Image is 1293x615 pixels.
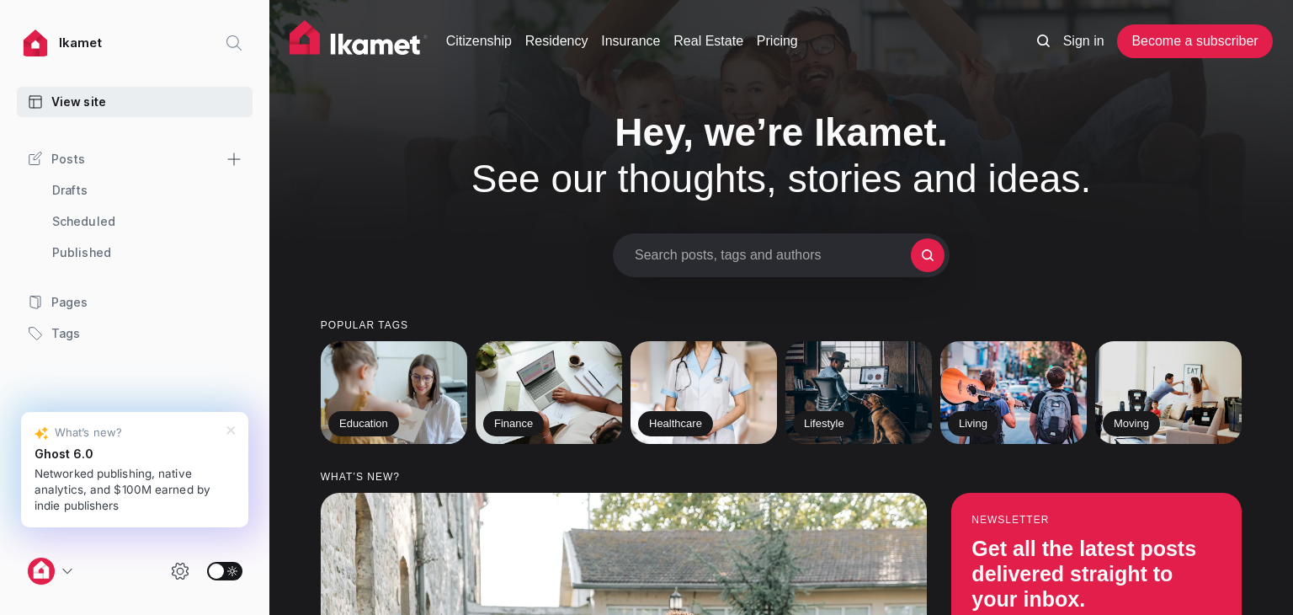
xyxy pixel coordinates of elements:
a: Finance [206,341,353,444]
img: Ikamet home [20,20,158,62]
span: Published [52,244,111,261]
h2: Education [59,412,130,437]
a: Pricing [487,31,529,51]
a: Tags [17,318,253,349]
a: Lifestyle [516,341,662,444]
a: Become a subscriber [848,24,1003,58]
a: Posts [17,144,253,174]
a: Insurance [332,31,391,51]
div: Networked publishing, native analytics, and $100M earned by indie publishers [35,466,235,514]
a: Real Estate [404,31,474,51]
a: Drafts [17,175,253,206]
small: What’s new? [51,472,972,483]
span: Scheduled [52,213,115,230]
a: Residency [256,31,319,51]
a: Living [671,341,817,444]
a: Education [51,341,198,444]
div: Ghost 6.0 [35,446,235,463]
div: Ikamet [59,35,102,51]
button: Search site (Ctrl/⌘ + K) [219,29,249,59]
a: Pages [17,287,253,318]
button: × [221,415,242,442]
h2: Finance [214,412,274,437]
h2: Living [678,412,729,437]
a: Citizenship [177,31,242,51]
a: Scheduled [17,206,253,237]
span: Hey, we’re Ikamet. [345,110,678,154]
small: Newsletter [702,515,952,526]
small: Popular tags [51,320,972,331]
a: Healthcare [361,341,508,444]
span: What’s new? [55,424,122,441]
a: View site [17,87,253,117]
h1: See our thoughts, stories and ideas. [154,110,870,202]
h2: Moving [833,412,891,437]
h2: Healthcare [369,412,444,437]
a: Sign in [794,31,835,51]
a: Moving [826,341,972,444]
h2: Lifestyle [524,412,586,437]
span: Drafts [52,182,88,199]
span: Search posts, tags and authors [365,247,641,263]
a: What’s new? Ghost 6.0 Networked publishing, native analytics, and $100M earned by indie publishers [35,422,235,514]
a: Published [17,238,253,268]
h3: Get all the latest posts delivered straight to your inbox. [702,537,952,612]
